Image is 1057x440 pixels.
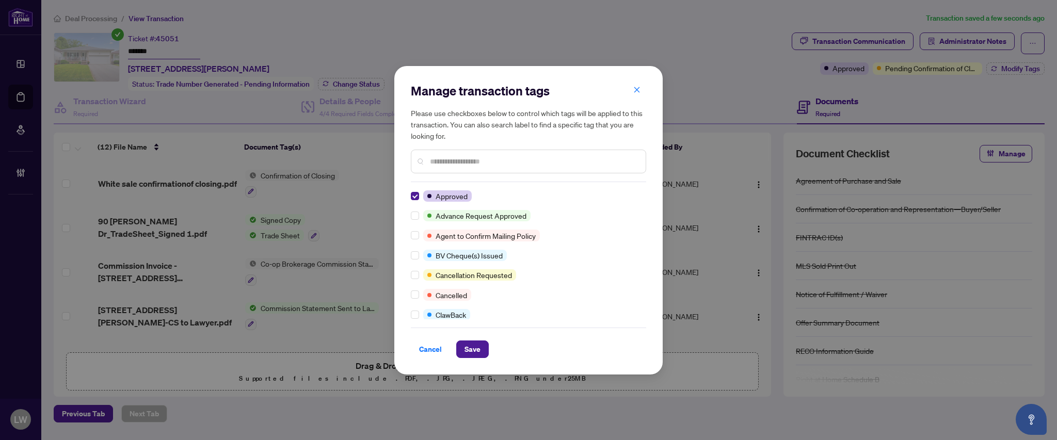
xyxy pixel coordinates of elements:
span: Save [465,341,481,357]
span: Advance Request Approved [436,210,526,221]
span: close [633,86,640,93]
span: Cancel [419,341,442,357]
span: ClawBack [436,309,466,320]
span: Cancelled [436,289,467,301]
h2: Manage transaction tags [411,83,646,99]
h5: Please use checkboxes below to control which tags will be applied to this transaction. You can al... [411,107,646,141]
span: Approved [436,190,468,202]
span: BV Cheque(s) Issued [436,250,503,261]
button: Save [456,340,489,358]
span: Agent to Confirm Mailing Policy [436,230,536,241]
button: Open asap [1016,404,1047,435]
button: Cancel [411,340,450,358]
span: Cancellation Requested [436,269,512,281]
